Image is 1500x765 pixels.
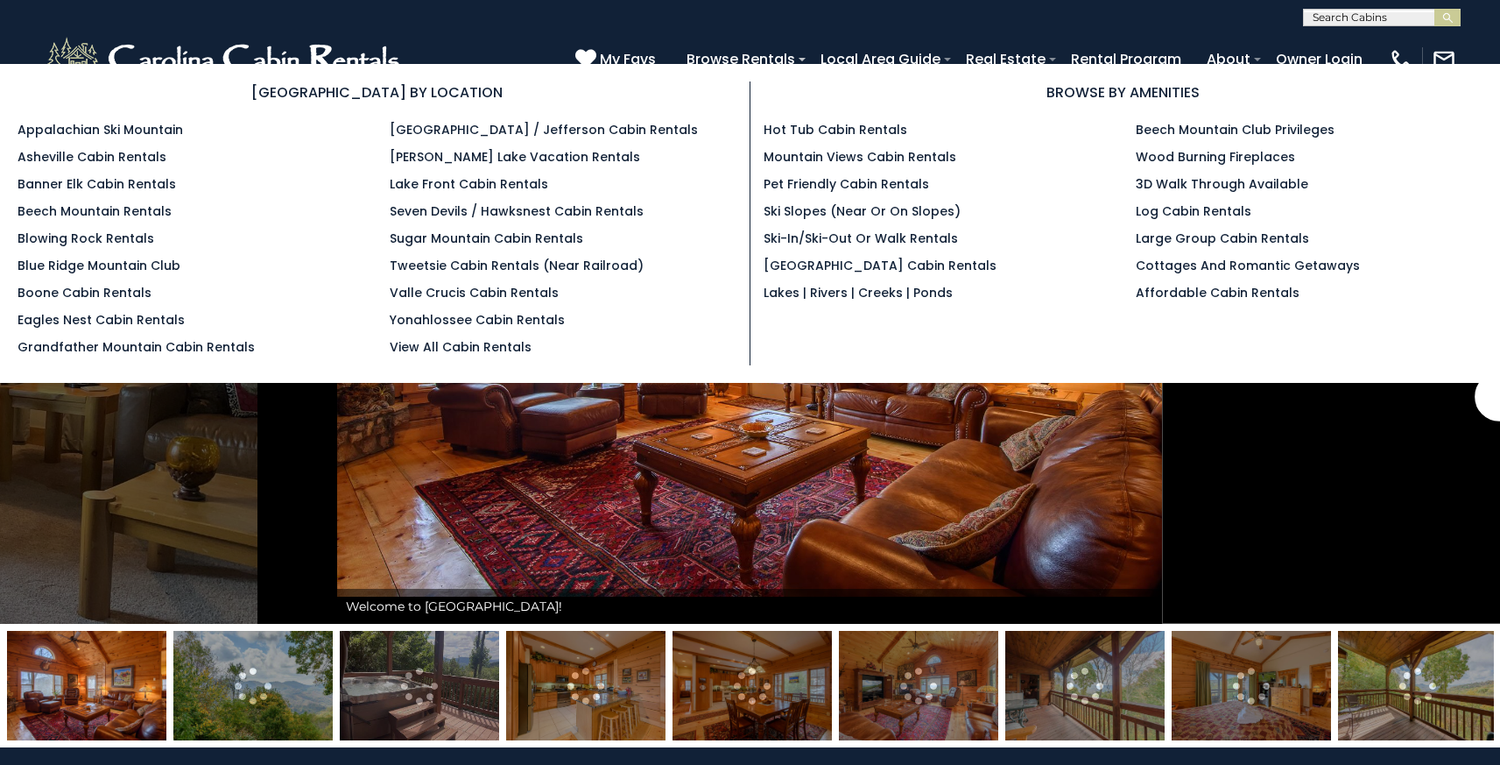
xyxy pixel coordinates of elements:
[1338,631,1497,740] img: 163260015
[44,33,407,86] img: White-1-2.png
[506,631,665,740] img: 163260024
[839,631,998,740] img: 163260029
[1005,631,1165,740] img: 163260019
[1198,44,1259,74] a: About
[764,121,907,138] a: Hot Tub Cabin Rentals
[18,284,151,301] a: Boone Cabin Rentals
[764,148,956,166] a: Mountain Views Cabin Rentals
[390,338,532,356] a: View All Cabin Rentals
[1136,257,1360,274] a: Cottages and Romantic Getaways
[575,48,660,71] a: My Favs
[18,81,736,103] h3: [GEOGRAPHIC_DATA] BY LOCATION
[390,257,644,274] a: Tweetsie Cabin Rentals (Near Railroad)
[390,202,644,220] a: Seven Devils / Hawksnest Cabin Rentals
[390,284,559,301] a: Valle Crucis Cabin Rentals
[390,148,640,166] a: [PERSON_NAME] Lake Vacation Rentals
[764,202,961,220] a: Ski Slopes (Near or On Slopes)
[18,175,176,193] a: Banner Elk Cabin Rentals
[7,631,166,740] img: 163260025
[1136,230,1309,247] a: Large Group Cabin Rentals
[390,121,698,138] a: [GEOGRAPHIC_DATA] / Jefferson Cabin Rentals
[18,121,183,138] a: Appalachian Ski Mountain
[18,257,180,274] a: Blue Ridge Mountain Club
[1267,44,1371,74] a: Owner Login
[1136,284,1299,301] a: Affordable Cabin Rentals
[390,175,548,193] a: Lake Front Cabin Rentals
[600,48,656,70] span: My Favs
[678,44,804,74] a: Browse Rentals
[812,44,949,74] a: Local Area Guide
[18,148,166,166] a: Asheville Cabin Rentals
[18,311,185,329] a: Eagles Nest Cabin Rentals
[337,589,1162,624] div: Welcome to [GEOGRAPHIC_DATA]!
[1172,631,1331,740] img: 163260018
[1136,121,1335,138] a: Beech Mountain Club Privileges
[957,44,1054,74] a: Real Estate
[390,230,583,247] a: Sugar Mountain Cabin Rentals
[18,230,154,247] a: Blowing Rock Rentals
[1136,148,1295,166] a: Wood Burning Fireplaces
[764,257,996,274] a: [GEOGRAPHIC_DATA] Cabin Rentals
[764,81,1483,103] h3: BROWSE BY AMENITIES
[1062,44,1190,74] a: Rental Program
[173,631,333,740] img: 163260022
[764,284,953,301] a: Lakes | Rivers | Creeks | Ponds
[673,631,832,740] img: 163260026
[1432,47,1456,72] img: mail-regular-white.png
[1136,202,1251,220] a: Log Cabin Rentals
[1136,175,1308,193] a: 3D Walk Through Available
[1389,47,1413,72] img: phone-regular-white.png
[18,202,172,220] a: Beech Mountain Rentals
[764,175,929,193] a: Pet Friendly Cabin Rentals
[18,338,255,356] a: Grandfather Mountain Cabin Rentals
[390,311,565,329] a: Yonahlossee Cabin Rentals
[340,631,499,740] img: 167114811
[764,230,958,247] a: Ski-in/Ski-Out or Walk Rentals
